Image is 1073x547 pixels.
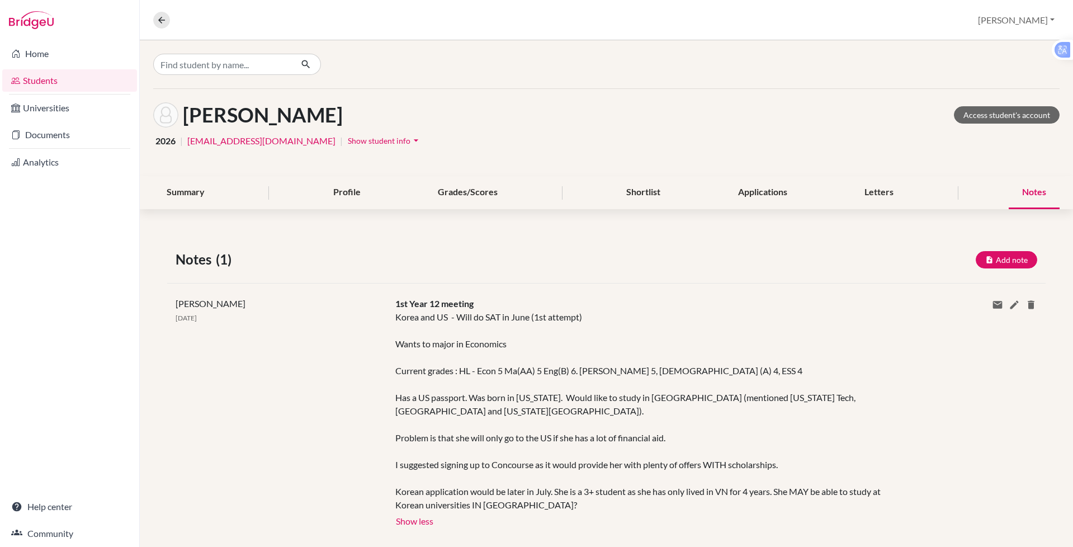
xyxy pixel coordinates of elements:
[9,11,54,29] img: Bridge-U
[954,106,1060,124] a: Access student's account
[976,251,1037,268] button: Add note
[973,10,1060,31] button: [PERSON_NAME]
[424,176,511,209] div: Grades/Scores
[153,176,218,209] div: Summary
[176,249,216,270] span: Notes
[410,135,422,146] i: arrow_drop_down
[348,136,410,145] span: Show student info
[2,43,137,65] a: Home
[180,134,183,148] span: |
[395,512,434,529] button: Show less
[613,176,674,209] div: Shortlist
[347,132,422,149] button: Show student infoarrow_drop_down
[1009,176,1060,209] div: Notes
[187,134,335,148] a: [EMAIL_ADDRESS][DOMAIN_NAME]
[2,124,137,146] a: Documents
[340,134,343,148] span: |
[176,298,245,309] span: [PERSON_NAME]
[155,134,176,148] span: 2026
[176,314,197,322] span: [DATE]
[2,496,137,518] a: Help center
[2,151,137,173] a: Analytics
[2,97,137,119] a: Universities
[216,249,236,270] span: (1)
[725,176,801,209] div: Applications
[320,176,374,209] div: Profile
[851,176,907,209] div: Letters
[395,310,891,512] div: Korea and US - Will do SAT in June (1st attempt) Wants to major in Economics Current grades : HL ...
[2,522,137,545] a: Community
[183,103,343,127] h1: [PERSON_NAME]
[153,102,178,128] img: Isabella Park's avatar
[2,69,137,92] a: Students
[153,54,292,75] input: Find student by name...
[395,298,474,309] span: 1st Year 12 meeting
